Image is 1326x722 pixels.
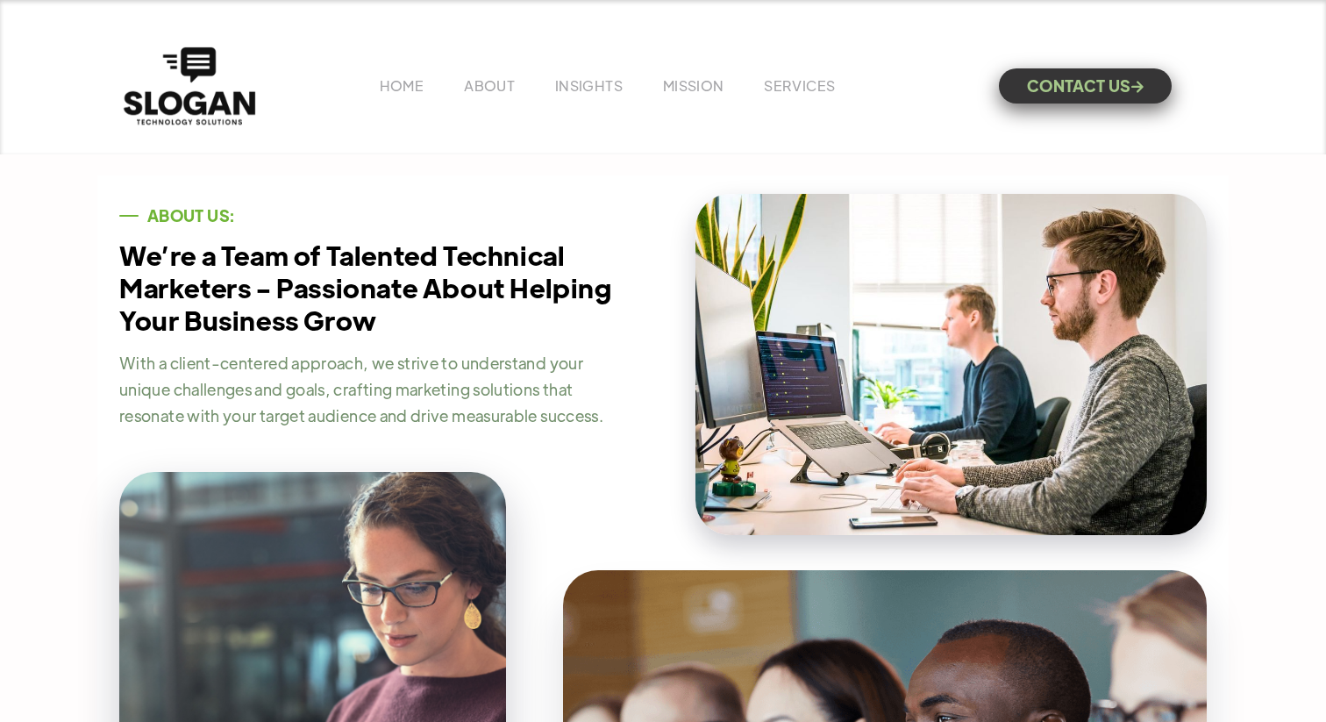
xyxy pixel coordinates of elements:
[119,350,628,429] p: With a client-centered approach, we strive to understand your unique challenges and goals, crafti...
[695,194,1207,535] img: Two people working
[1131,81,1144,92] span: 
[663,76,724,95] a: MISSION
[119,43,260,129] a: home
[764,76,835,95] a: SERVICES
[380,76,424,95] a: HOME
[464,76,515,95] a: ABOUT
[555,76,623,95] a: INSIGHTS
[147,207,234,225] div: ABOUT US:
[999,68,1172,104] a: CONTACT US
[119,239,628,336] h1: We’re a Team of Talented Technical Marketers - Passionate About Helping Your Business Grow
